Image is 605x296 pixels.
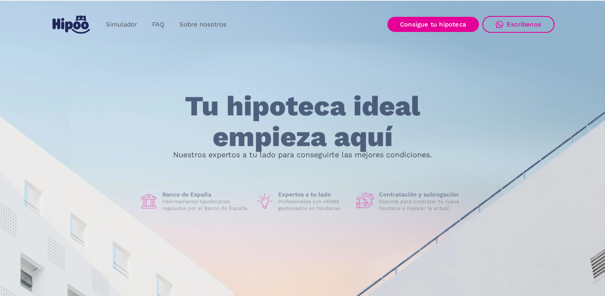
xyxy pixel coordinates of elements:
p: Intermediarios hipotecarios regulados por el Banco de España [162,198,249,212]
a: Consigue tu hipoteca [387,17,479,32]
a: Escríbenos [482,16,555,33]
h1: Expertos a tu lado [278,191,350,198]
div: Escríbenos [507,21,541,28]
p: Soporte para contratar tu nueva hipoteca o mejorar la actual [379,198,466,212]
h1: Banco de España [162,191,249,198]
h1: Contratación y subrogación [379,191,466,198]
a: FAQ [145,16,172,33]
a: Sobre nosotros [172,16,234,33]
p: Nuestros expertos a tu lado para conseguirte las mejores condiciones. [173,151,432,158]
h1: Tu hipoteca ideal empieza aquí [143,91,462,152]
p: Profesionales con +40M€ gestionados en hipotecas [278,198,350,212]
a: home [50,12,92,37]
a: Simulador [98,16,145,33]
